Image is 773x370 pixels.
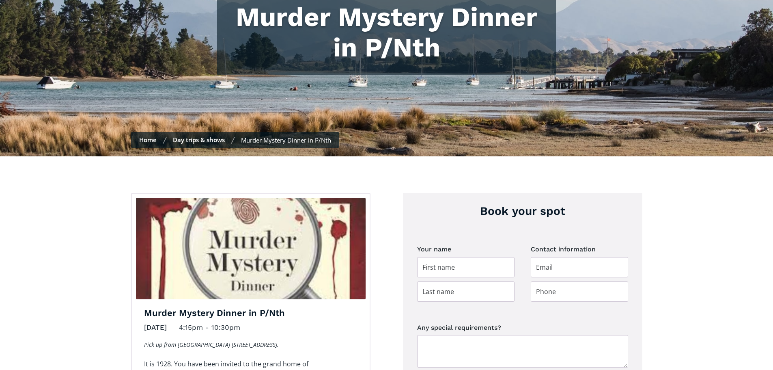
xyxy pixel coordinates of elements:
[144,340,357,350] p: Pick up from [GEOGRAPHIC_DATA] [STREET_ADDRESS].
[417,322,628,333] label: Any special requirements?
[531,281,628,302] input: Phone
[531,243,596,255] legend: Contact information
[144,307,357,319] h3: Murder Mystery Dinner in P/Nth
[417,257,515,277] input: First name
[417,243,451,255] legend: Your name
[139,136,157,144] a: Home
[417,281,515,302] input: Last name
[241,136,331,144] div: Murder Mystery Dinner in P/Nth
[173,136,225,144] a: Day trips & shows
[144,321,167,334] div: [DATE]
[417,203,628,219] h3: Book your spot
[225,2,548,63] h1: Murder Mystery Dinner in P/Nth
[136,198,366,299] img: Murder Mystery
[131,132,339,148] nav: Breadcrumbs
[179,321,240,334] div: 4:15pm - 10:30pm
[531,257,628,277] input: Email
